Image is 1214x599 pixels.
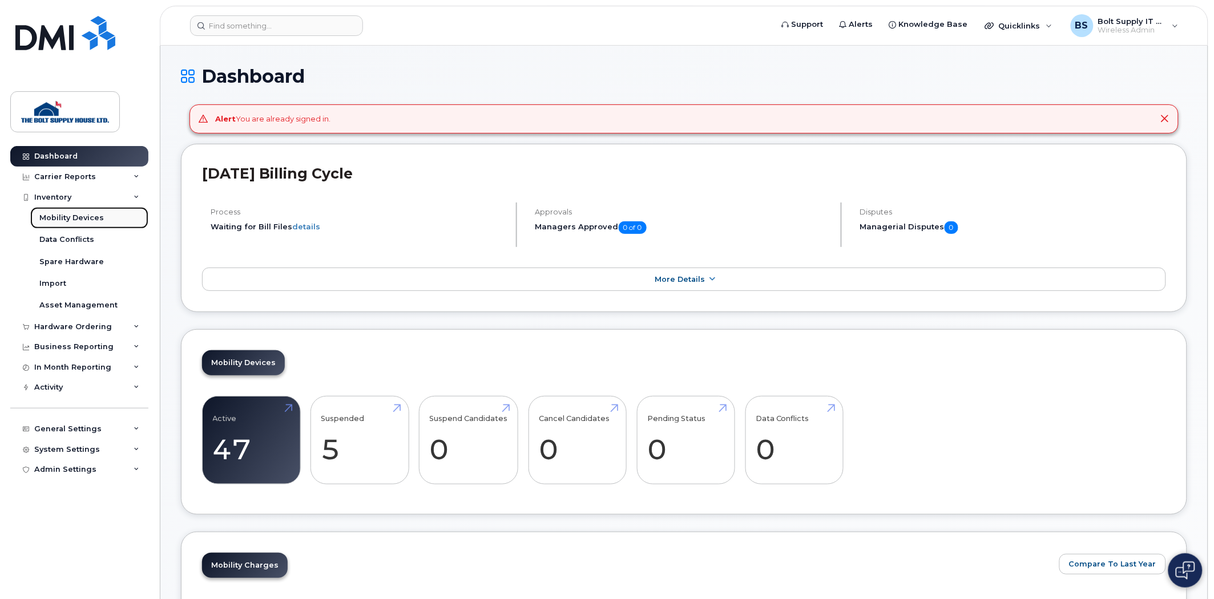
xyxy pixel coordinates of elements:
li: Waiting for Bill Files [211,221,506,232]
span: More Details [655,275,705,284]
a: Mobility Charges [202,553,288,578]
a: Data Conflicts 0 [756,403,833,478]
a: details [292,222,320,231]
h4: Process [211,208,506,216]
a: Cancel Candidates 0 [539,403,616,478]
h4: Approvals [535,208,831,216]
button: Compare To Last Year [1059,554,1166,574]
div: You are already signed in. [216,114,331,124]
a: Pending Status 0 [647,403,724,478]
h1: Dashboard [181,66,1187,86]
a: Suspend Candidates 0 [430,403,508,478]
span: 0 of 0 [619,221,647,234]
a: Mobility Devices [202,350,285,375]
span: 0 [945,221,958,234]
img: Open chat [1176,561,1195,580]
h2: [DATE] Billing Cycle [202,165,1166,182]
h5: Managerial Disputes [860,221,1166,234]
h4: Disputes [860,208,1166,216]
span: Compare To Last Year [1069,558,1156,569]
a: Active 47 [213,403,290,478]
strong: Alert [216,114,236,123]
h5: Managers Approved [535,221,831,234]
a: Suspended 5 [321,403,398,478]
